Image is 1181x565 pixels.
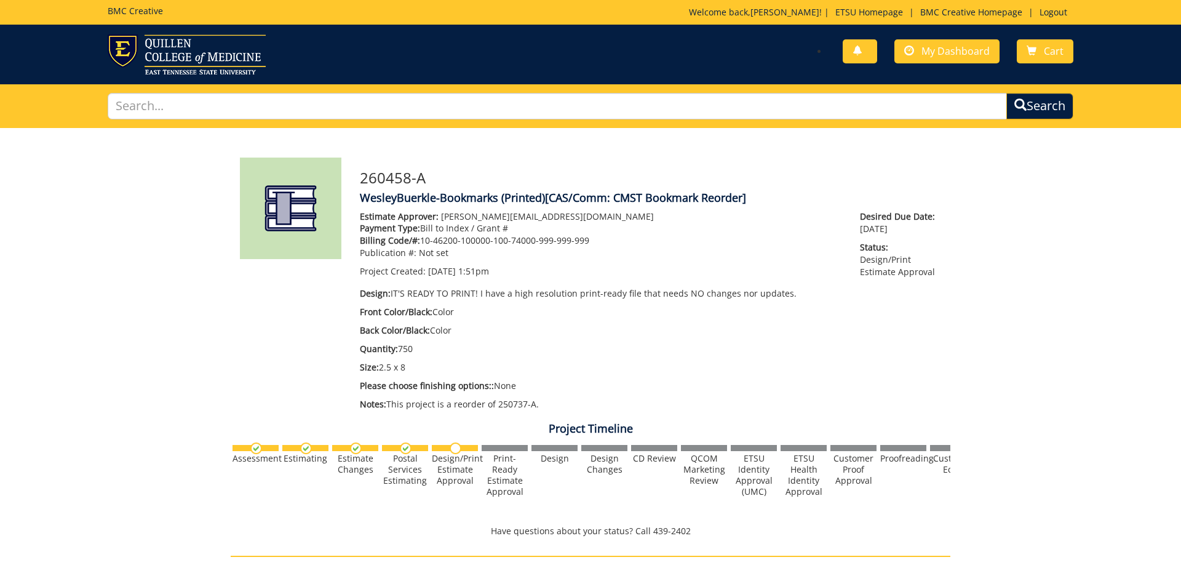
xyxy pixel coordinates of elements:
[360,234,841,247] p: 10-46200-100000-100-74000-999-999-999
[360,210,841,223] p: [PERSON_NAME][EMAIL_ADDRESS][DOMAIN_NAME]
[400,443,412,454] img: checkmark
[360,398,841,411] p: This project is a reorder of 250737-A.
[382,453,428,486] div: Postal Services Estimating
[360,287,391,299] span: Design:
[545,190,746,205] span: [CAS/Comm: CMST Bookmark Reorder]
[360,306,432,318] span: Front Color/Black:
[829,6,909,18] a: ETSU Homepage
[360,222,420,234] span: Payment Type:
[360,306,841,318] p: Color
[681,453,727,486] div: QCOM Marketing Review
[581,453,627,475] div: Design Changes
[360,170,941,186] h3: 260458-A
[450,443,461,454] img: no
[894,39,1000,63] a: My Dashboard
[360,343,398,355] span: Quantity:
[830,453,877,486] div: Customer Proof Approval
[860,241,941,278] p: Design/Print Estimate Approval
[921,44,990,58] span: My Dashboard
[360,192,941,204] h4: WesleyBuerkle-Bookmarks (Printed)
[300,443,312,454] img: checkmark
[360,343,841,355] p: 750
[360,361,841,374] p: 2.5 x 8
[231,525,950,537] p: Have questions about your status? Call 439-2402
[1006,93,1073,119] button: Search
[332,453,378,475] div: Estimate Changes
[108,6,163,15] h5: BMC Creative
[482,453,528,497] div: Print-Ready Estimate Approval
[108,34,266,74] img: ETSU logo
[360,380,494,391] span: Please choose finishing options::
[360,234,420,246] span: Billing Code/#:
[860,241,941,254] span: Status:
[360,361,379,373] span: Size:
[360,324,841,337] p: Color
[428,265,489,277] span: [DATE] 1:51pm
[860,210,941,235] p: [DATE]
[750,6,819,18] a: [PERSON_NAME]
[350,443,362,454] img: checkmark
[240,158,341,259] img: Product featured image
[360,380,841,392] p: None
[914,6,1028,18] a: BMC Creative Homepage
[781,453,827,497] div: ETSU Health Identity Approval
[860,210,941,223] span: Desired Due Date:
[360,265,426,277] span: Project Created:
[108,93,1007,119] input: Search...
[731,453,777,497] div: ETSU Identity Approval (UMC)
[880,453,926,464] div: Proofreading
[419,247,448,258] span: Not set
[360,210,439,222] span: Estimate Approver:
[250,443,262,454] img: checkmark
[432,453,478,486] div: Design/Print Estimate Approval
[360,287,841,300] p: IT'S READY TO PRINT! I have a high resolution print-ready file that needs NO changes nor updates.
[531,453,578,464] div: Design
[360,324,430,336] span: Back Color/Black:
[282,453,328,464] div: Estimating
[1033,6,1073,18] a: Logout
[231,423,950,435] h4: Project Timeline
[233,453,279,464] div: Assessment
[930,453,976,475] div: Customer Edits
[360,222,841,234] p: Bill to Index / Grant #
[360,247,416,258] span: Publication #:
[689,6,1073,18] p: Welcome back, ! | | |
[1017,39,1073,63] a: Cart
[631,453,677,464] div: CD Review
[360,398,386,410] span: Notes:
[1044,44,1064,58] span: Cart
